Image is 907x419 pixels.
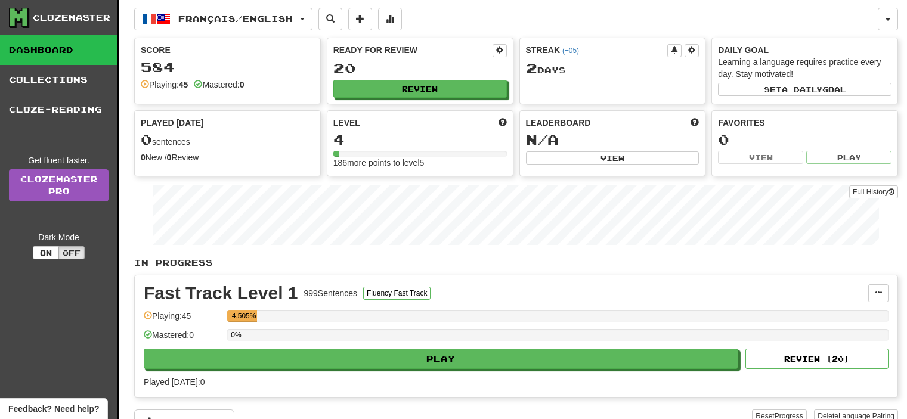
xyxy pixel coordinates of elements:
div: Dark Mode [9,231,109,243]
strong: 0 [240,80,244,89]
div: Score [141,44,314,56]
div: Streak [526,44,668,56]
div: Clozemaster [33,12,110,24]
div: Playing: [141,79,188,91]
span: a daily [782,85,822,94]
button: Seta dailygoal [718,83,891,96]
button: More stats [378,8,402,30]
button: Off [58,246,85,259]
span: Played [DATE] [141,117,204,129]
span: Français / English [178,14,293,24]
strong: 0 [167,153,172,162]
button: Review [333,80,507,98]
div: 4.505% [231,310,257,322]
button: Full History [849,185,898,198]
div: New / Review [141,151,314,163]
button: View [526,151,699,165]
div: 584 [141,60,314,75]
button: Search sentences [318,8,342,30]
div: 0 [718,132,891,147]
span: 0 [141,131,152,148]
button: Add sentence to collection [348,8,372,30]
div: 999 Sentences [304,287,358,299]
button: View [718,151,803,164]
div: Fast Track Level 1 [144,284,298,302]
div: Day s [526,61,699,76]
span: Leaderboard [526,117,591,129]
button: Play [806,151,891,164]
span: 2 [526,60,537,76]
button: Play [144,349,738,369]
div: Daily Goal [718,44,891,56]
span: Open feedback widget [8,403,99,415]
span: Played [DATE]: 0 [144,377,205,387]
button: Français/English [134,8,312,30]
button: Fluency Fast Track [363,287,431,300]
p: In Progress [134,257,898,269]
div: Ready for Review [333,44,493,56]
span: This week in points, UTC [691,117,699,129]
button: Review (20) [745,349,889,369]
div: Playing: 45 [144,310,221,330]
a: (+05) [562,46,579,55]
span: N/A [526,131,559,148]
div: Mastered: 0 [144,329,221,349]
div: Get fluent faster. [9,154,109,166]
div: sentences [141,132,314,148]
span: Score more points to level up [499,117,507,129]
strong: 45 [179,80,188,89]
button: On [33,246,59,259]
strong: 0 [141,153,146,162]
span: Level [333,117,360,129]
div: 4 [333,132,507,147]
div: 20 [333,61,507,76]
div: 186 more points to level 5 [333,157,507,169]
div: Favorites [718,117,891,129]
div: Mastered: [194,79,244,91]
div: Learning a language requires practice every day. Stay motivated! [718,56,891,80]
a: ClozemasterPro [9,169,109,201]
